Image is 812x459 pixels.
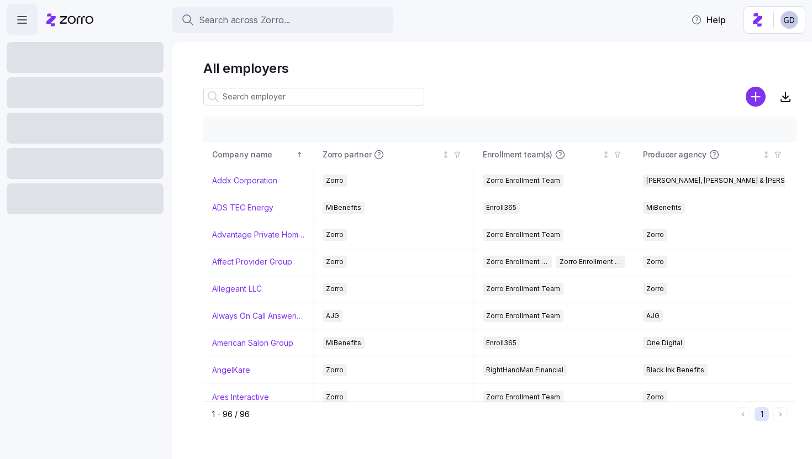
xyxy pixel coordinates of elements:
a: Allegeant LLC [212,283,262,294]
button: Next page [773,407,788,421]
a: Affect Provider Group [212,256,292,267]
span: Zorro [326,364,344,376]
th: Enrollment team(s)Not sorted [474,142,634,167]
a: AngelKare [212,365,250,376]
span: Enroll365 [486,202,516,214]
th: Zorro partnerNot sorted [314,142,474,167]
span: Zorro [326,229,344,241]
span: Zorro [646,256,664,268]
div: Sorted ascending [296,151,303,159]
span: Enroll365 [486,337,516,349]
a: Advantage Private Home Care [212,229,304,240]
button: Previous page [736,407,750,421]
a: Always On Call Answering Service [212,310,304,321]
a: ADS TEC Energy [212,202,273,213]
button: 1 [755,407,769,421]
span: Zorro Enrollment Team [486,175,560,187]
button: Search across Zorro... [172,7,393,33]
div: 1 - 96 / 96 [212,409,731,420]
span: Enrollment team(s) [483,149,552,160]
span: Zorro [326,175,344,187]
div: Not sorted [762,151,770,159]
span: Zorro Enrollment Team [486,310,560,322]
a: Ares Interactive [212,392,269,403]
a: Addx Corporation [212,175,277,186]
span: One Digital [646,337,682,349]
span: Zorro partner [323,149,371,160]
span: Zorro [326,256,344,268]
th: Producer agencyNot sorted [634,142,794,167]
span: Zorro [646,391,664,403]
span: Search across Zorro... [199,13,290,27]
input: Search employer [203,88,424,105]
div: Not sorted [602,151,610,159]
span: Producer agency [643,149,706,160]
span: Zorro Enrollment Team [486,256,549,268]
span: Zorro Enrollment Team [486,229,560,241]
span: Black Ink Benefits [646,364,704,376]
span: AJG [326,310,339,322]
h1: All employers [203,60,797,77]
div: Company name [212,149,294,161]
span: MiBenefits [326,202,361,214]
span: Zorro [646,229,664,241]
span: Zorro [326,391,344,403]
span: Zorro Enrollment Team [486,283,560,295]
span: RightHandMan Financial [486,364,563,376]
svg: add icon [746,87,766,107]
span: Zorro Enrollment Experts [560,256,622,268]
div: Not sorted [442,151,450,159]
button: Help [682,9,735,31]
a: American Salon Group [212,337,293,349]
span: Zorro [326,283,344,295]
th: Company nameSorted ascending [203,142,314,167]
span: MiBenefits [646,202,682,214]
img: 68a7f73c8a3f673b81c40441e24bb121 [781,11,798,29]
span: Zorro Enrollment Team [486,391,560,403]
span: AJG [646,310,660,322]
span: MiBenefits [326,337,361,349]
span: Help [691,13,726,27]
span: Zorro [646,283,664,295]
